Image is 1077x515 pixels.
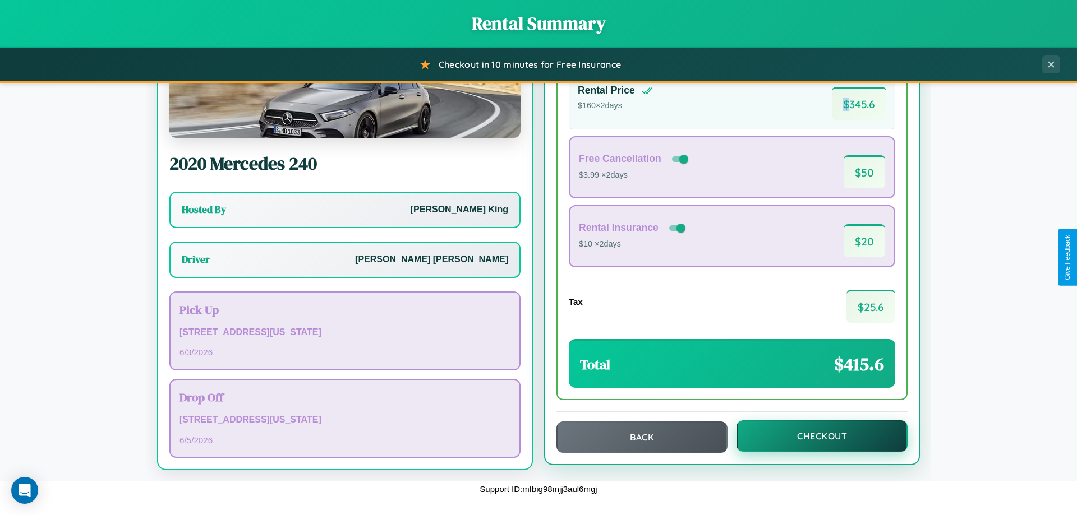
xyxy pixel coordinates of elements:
[579,168,691,183] p: $3.99 × 2 days
[844,155,885,188] span: $ 50
[579,237,688,252] p: $10 × 2 days
[179,412,510,428] p: [STREET_ADDRESS][US_STATE]
[439,59,621,70] span: Checkout in 10 minutes for Free Insurance
[11,11,1066,36] h1: Rental Summary
[11,477,38,504] div: Open Intercom Messenger
[578,99,653,113] p: $ 160 × 2 days
[580,355,610,374] h3: Total
[179,433,510,448] p: 6 / 5 / 2026
[179,389,510,405] h3: Drop Off
[169,151,521,176] h2: 2020 Mercedes 240
[556,421,728,453] button: Back
[480,481,597,497] p: Support ID: mfbig98mjj3aul6mgj
[182,203,226,216] h3: Hosted By
[179,324,510,341] p: [STREET_ADDRESS][US_STATE]
[569,297,583,307] h4: Tax
[182,253,210,266] h3: Driver
[846,290,895,323] span: $ 25.6
[411,202,508,218] p: [PERSON_NAME] King
[1064,235,1071,280] div: Give Feedback
[844,224,885,257] span: $ 20
[737,420,908,452] button: Checkout
[578,85,635,96] h4: Rental Price
[355,252,508,268] p: [PERSON_NAME] [PERSON_NAME]
[579,222,659,234] h4: Rental Insurance
[579,153,661,165] h4: Free Cancellation
[832,87,886,120] span: $ 345.6
[179,345,510,360] p: 6 / 3 / 2026
[834,352,884,377] span: $ 415.6
[179,301,510,318] h3: Pick Up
